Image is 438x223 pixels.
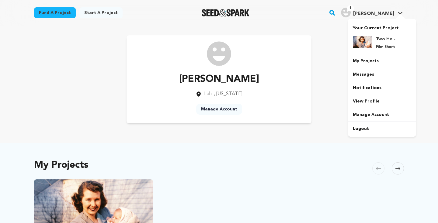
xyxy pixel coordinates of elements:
[348,122,416,135] a: Logout
[204,92,213,96] span: Lehi
[202,9,249,16] img: Seed&Spark Logo Dark Mode
[79,7,123,18] a: Start a project
[340,6,404,17] a: Mariah P.'s Profile
[353,11,394,16] span: [PERSON_NAME]
[348,68,416,81] a: Messages
[347,5,354,11] span: 1
[353,23,411,31] p: Your Current Project
[34,7,76,18] a: Fund a project
[376,36,398,42] h4: Two Heartbeats
[341,8,351,17] img: user.png
[34,161,89,170] h2: My Projects
[348,108,416,121] a: Manage Account
[202,9,249,16] a: Seed&Spark Homepage
[207,41,231,66] img: /img/default-images/user/medium/user.png image
[340,6,404,19] span: Mariah P.'s Profile
[214,92,242,96] span: , [US_STATE]
[348,54,416,68] a: My Projects
[348,81,416,95] a: Notifications
[341,8,394,17] div: Mariah P.'s Profile
[196,104,242,115] a: Manage Account
[376,45,398,49] p: Film Short
[179,72,259,87] p: [PERSON_NAME]
[353,23,411,54] a: Your Current Project Two Heartbeats Film Short
[348,95,416,108] a: View Profile
[353,36,372,48] img: 46ea5408f99fa300.png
